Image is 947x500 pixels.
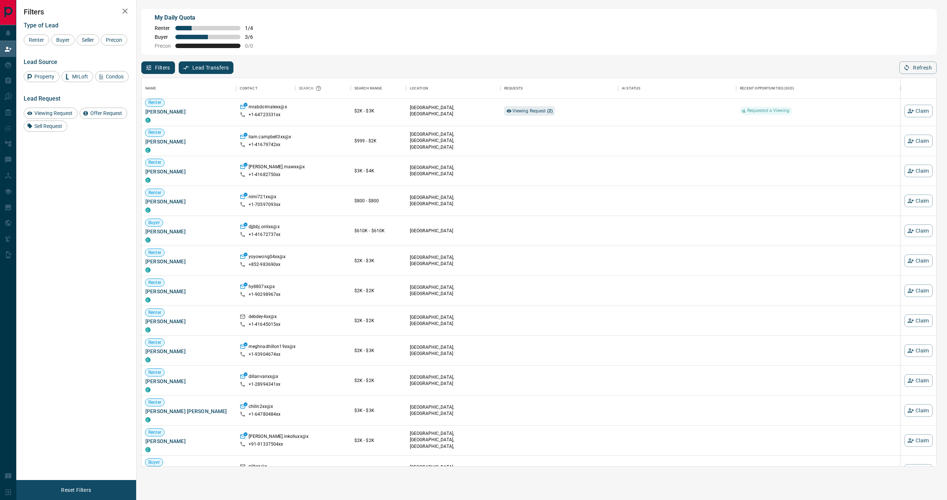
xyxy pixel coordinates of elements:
div: Seller [77,34,99,45]
div: Recent Opportunities (30d) [736,78,901,99]
p: dillanvanxx@x [249,374,279,381]
p: $2K - $2K [354,317,402,324]
span: Renter [145,100,164,106]
span: Property [32,74,57,80]
span: [PERSON_NAME] [145,108,232,115]
div: Contact [236,78,295,99]
div: Viewing Request [24,108,78,119]
span: 3 / 6 [245,34,261,40]
button: Claim [904,434,933,447]
div: Name [145,78,156,99]
span: Buyer [145,459,163,466]
p: +1- 64723331xx [249,112,281,118]
div: AI Status [622,78,640,99]
p: meghnadhillon19xx@x [249,344,296,351]
span: Type of Lead [24,22,58,29]
span: Offer Request [88,110,125,116]
p: +1- 90298967xx [249,291,281,298]
div: Precon [101,34,127,45]
div: Offer Request [80,108,127,119]
p: +1- 41645015xx [249,321,281,328]
span: [PERSON_NAME] [145,318,232,325]
p: $2K - $2K [354,437,402,444]
span: Buyer [145,220,163,226]
button: Claim [904,224,933,237]
span: Renter [145,310,164,316]
p: njjhxx@x [249,463,267,471]
p: [GEOGRAPHIC_DATA], [GEOGRAPHIC_DATA], [GEOGRAPHIC_DATA] [410,131,497,150]
span: Renter [145,429,164,436]
p: $3K - $4K [354,168,402,174]
button: Claim [904,344,933,357]
span: Renter [145,369,164,376]
p: $3K - $3K [354,407,402,414]
p: +1- 28994341xx [249,381,281,388]
div: Search [299,78,323,99]
p: $610K - $610K [354,227,402,234]
button: Claim [904,195,933,207]
div: condos.ca [145,178,151,183]
span: [PERSON_NAME] [145,228,232,235]
button: Claim [904,105,933,117]
p: hy8807xx@x [249,284,275,291]
p: [GEOGRAPHIC_DATA], [GEOGRAPHIC_DATA] [410,344,497,357]
p: [GEOGRAPHIC_DATA], [GEOGRAPHIC_DATA] [410,314,497,327]
p: debdey4xx@x [249,314,277,321]
span: [PERSON_NAME] [PERSON_NAME] [145,408,232,415]
div: Recent Opportunities (30d) [740,78,794,99]
span: Sell Request [32,123,65,129]
p: [PERSON_NAME].mawxx@x [249,164,305,172]
p: mrabdolmalexx@x [249,104,287,112]
p: [GEOGRAPHIC_DATA] [410,228,497,234]
p: My Daily Quota [155,13,261,22]
div: condos.ca [145,267,151,273]
span: Precon [155,43,171,49]
div: condos.ca [145,417,151,422]
span: Condos [103,74,126,80]
span: 0 / 0 [245,43,261,49]
span: MrLoft [70,74,91,80]
span: Viewing Request [512,108,553,114]
span: Renter [145,130,164,136]
div: Requests [501,78,618,99]
div: condos.ca [145,327,151,332]
div: condos.ca [145,297,151,303]
span: Renter [145,160,164,166]
button: Claim [904,135,933,147]
p: $2K - $2K [354,287,402,294]
p: $2K - $3K [354,257,402,264]
p: +1- 93904674xx [249,351,281,358]
p: $2K - $3K [354,347,402,354]
span: Renter [145,339,164,346]
div: condos.ca [145,118,151,123]
div: Property [24,71,60,82]
button: Claim [904,404,933,417]
p: liam.campbell3xx@x [249,134,291,142]
p: +852- 983690xx [249,261,281,268]
span: [PERSON_NAME] [145,437,232,445]
span: Viewing Request [32,110,75,116]
span: Renter [145,250,164,256]
p: [GEOGRAPHIC_DATA], [GEOGRAPHIC_DATA] [410,404,497,417]
h2: Filters [24,7,129,16]
span: [PERSON_NAME] [145,288,232,295]
div: condos.ca [145,207,151,213]
p: +1- 64780484xx [249,411,281,418]
p: [PERSON_NAME].inkolluxx@x [249,433,309,441]
button: Claim [904,284,933,297]
button: Claim [904,254,933,267]
p: +1- 41679742xx [249,142,281,148]
span: [PERSON_NAME] [145,138,232,145]
p: +1- 41682750xx [249,172,281,178]
div: condos.ca [145,387,151,392]
span: Renter [145,280,164,286]
strong: ( 2 ) [547,108,553,114]
p: $2K - $2K [354,377,402,384]
div: AI Status [618,78,736,99]
p: [GEOGRAPHIC_DATA], [GEOGRAPHIC_DATA] [410,195,497,207]
span: 1 / 4 [245,25,261,31]
span: [PERSON_NAME] [145,198,232,205]
span: Renter [145,190,164,196]
span: Lead Request [24,95,60,102]
p: [GEOGRAPHIC_DATA], [GEOGRAPHIC_DATA] [410,105,497,117]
